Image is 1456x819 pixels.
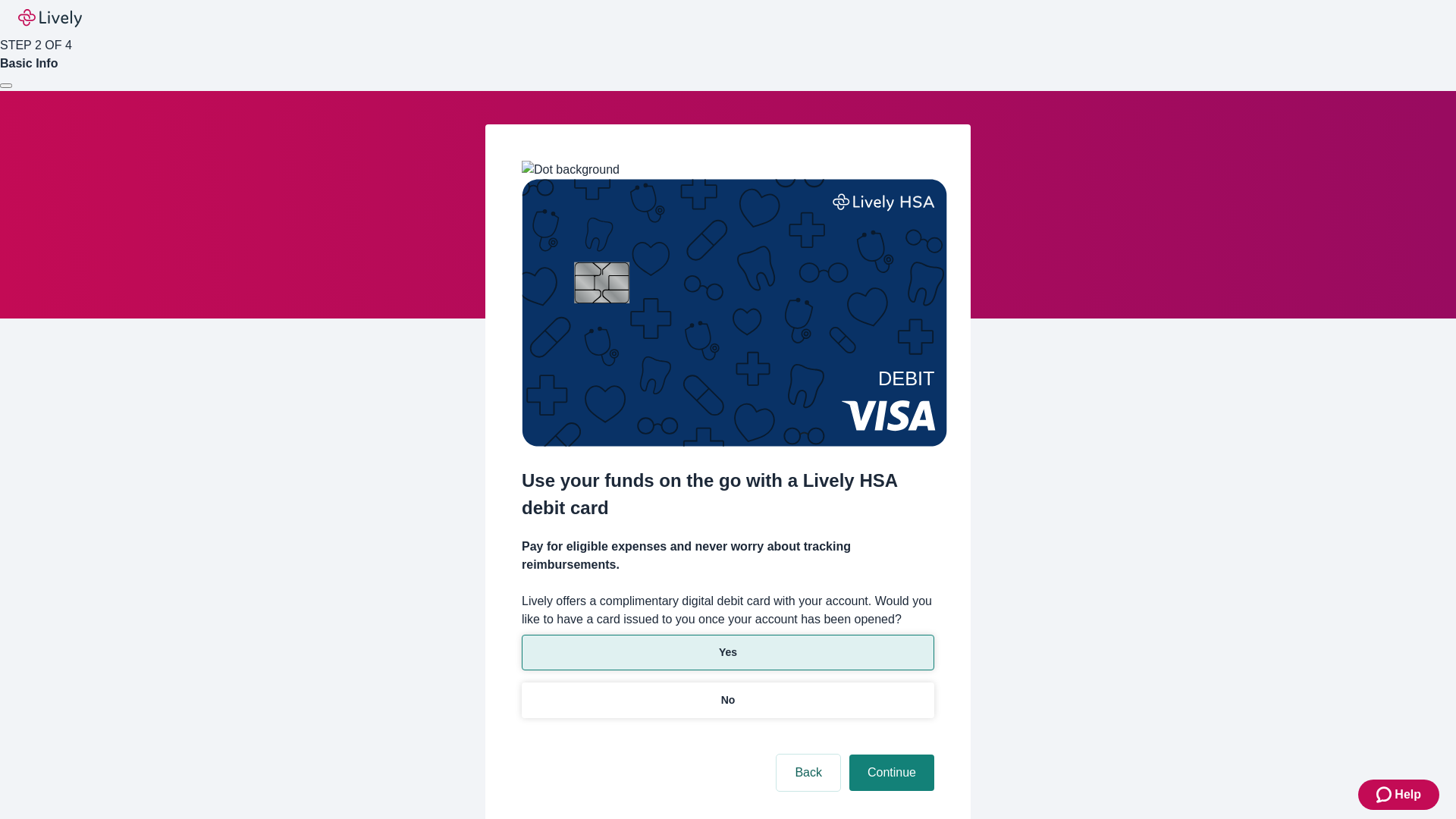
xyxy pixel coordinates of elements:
[522,682,934,718] button: No
[522,179,947,447] img: Debit card
[18,9,82,27] img: Lively
[522,635,934,670] button: Yes
[522,467,934,522] h2: Use your funds on the go with a Lively HSA debit card
[777,755,840,791] button: Back
[522,161,620,179] img: Dot background
[721,692,736,708] p: No
[522,592,934,629] label: Lively offers a complimentary digital debit card with your account. Would you like to have a card...
[1376,786,1395,804] svg: Zendesk support icon
[1358,780,1439,810] button: Zendesk support iconHelp
[719,645,737,661] p: Yes
[1395,786,1421,804] span: Help
[849,755,934,791] button: Continue
[522,538,934,574] h4: Pay for eligible expenses and never worry about tracking reimbursements.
